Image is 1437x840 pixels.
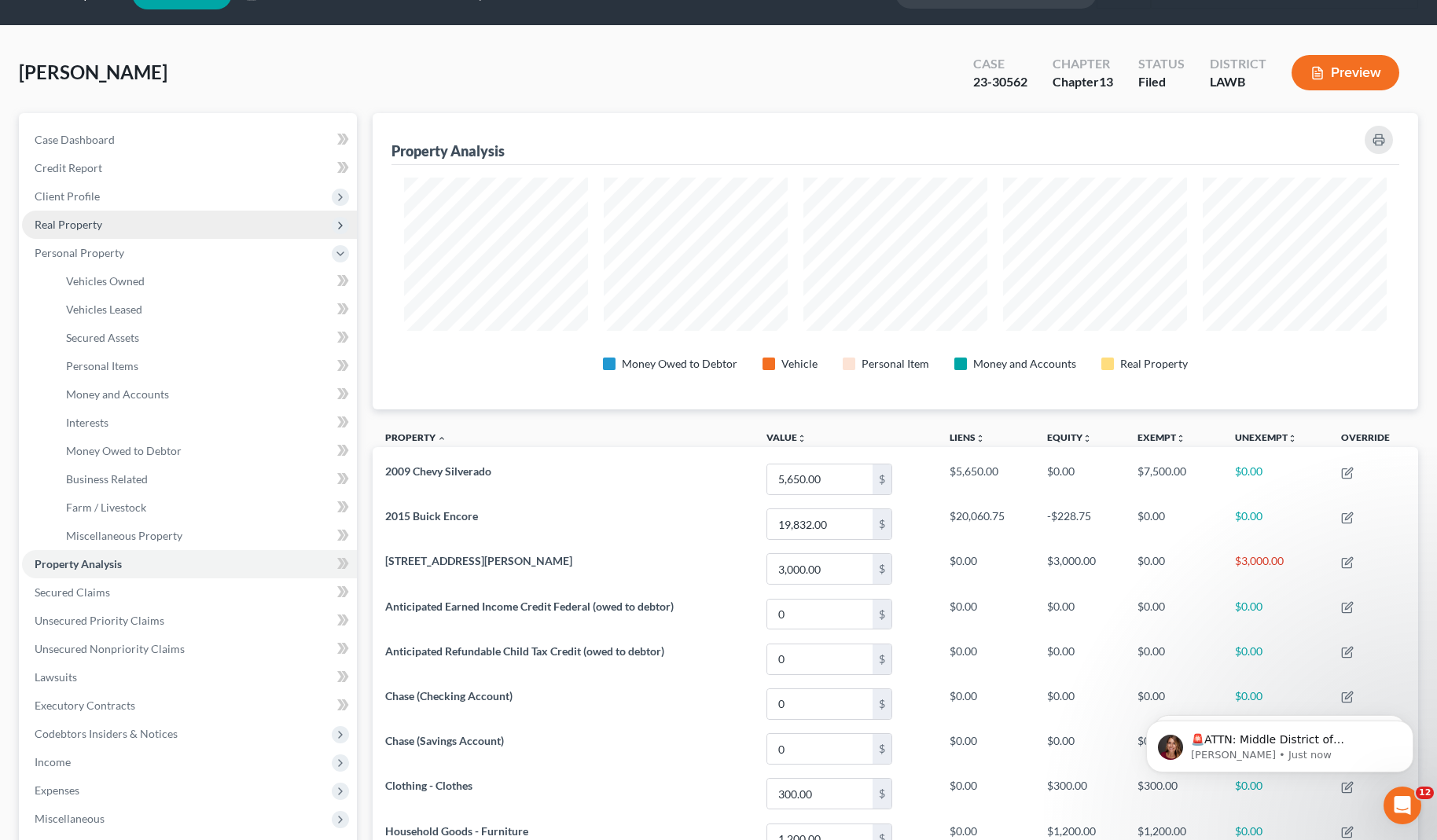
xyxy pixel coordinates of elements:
a: Miscellaneous Property [53,522,357,550]
a: Personal Items [53,352,357,380]
input: 0.00 [767,689,873,719]
td: $3,000.00 [1222,547,1329,592]
td: $5,650.00 [937,457,1035,501]
td: $3,000.00 [1035,547,1124,592]
td: $0.00 [1125,592,1222,636]
a: Farm / Livestock [53,493,357,522]
div: $ [873,644,891,674]
div: Filed [1138,73,1185,91]
i: unfold_more [1288,434,1297,443]
a: Unsecured Priority Claims [22,607,357,635]
span: 2015 Buick Encore [385,509,478,523]
input: 0.00 [767,734,873,764]
span: Codebtors Insiders & Notices [35,727,178,740]
span: Personal Items [66,359,138,372]
span: Personal Property [35,246,124,259]
div: Chapter [1053,73,1113,91]
div: Property Analysis [391,141,505,160]
th: Override [1329,422,1418,457]
i: unfold_more [976,434,985,443]
td: $0.00 [1035,592,1124,636]
div: Case [973,55,1027,73]
td: $0.00 [1035,681,1124,726]
span: Secured Claims [35,585,110,599]
span: Client Profile [35,189,100,203]
span: Credit Report [35,161,102,174]
span: Case Dashboard [35,133,115,146]
span: Expenses [35,783,79,797]
input: 0.00 [767,779,873,809]
iframe: Intercom live chat [1384,787,1421,824]
input: 0.00 [767,554,873,584]
td: $0.00 [1035,726,1124,771]
span: Household Goods - Furniture [385,824,528,838]
span: Business Related [66,472,148,486]
td: $20,060.75 [937,502,1035,547]
input: 0.00 [767,600,873,629]
input: 0.00 [767,509,873,539]
td: $0.00 [1222,681,1329,726]
div: $ [873,600,891,629]
a: Case Dashboard [22,126,357,154]
div: $ [873,689,891,719]
a: Money Owed to Debtor [53,437,357,465]
div: District [1210,55,1266,73]
span: Executory Contracts [35,699,135,712]
td: $0.00 [1125,681,1222,726]
span: [STREET_ADDRESS][PERSON_NAME] [385,554,572,567]
td: $0.00 [937,592,1035,636]
a: Liensunfold_more [950,431,985,443]
iframe: Intercom notifications message [1123,688,1437,798]
span: 2009 Chevy Silverado [385,464,491,478]
input: 0.00 [767,464,873,494]
td: -$228.75 [1035,502,1124,547]
span: Farm / Livestock [66,501,146,514]
a: Executory Contracts [22,691,357,720]
td: $0.00 [937,726,1035,771]
span: Clothing - Clothes [385,779,472,792]
span: Money Owed to Debtor [66,444,182,457]
span: Secured Assets [66,331,139,344]
td: $0.00 [1125,636,1222,681]
td: $0.00 [937,772,1035,816]
div: Chapter [1053,55,1113,73]
a: Credit Report [22,154,357,182]
div: $ [873,554,891,584]
div: Personal Item [862,356,929,372]
span: Anticipated Refundable Child Tax Credit (owed to debtor) [385,644,664,658]
td: $0.00 [1222,592,1329,636]
i: expand_less [437,434,447,443]
span: Property Analysis [35,557,122,570]
td: $0.00 [1222,502,1329,547]
div: $ [873,509,891,539]
td: $7,500.00 [1125,457,1222,501]
div: Real Property [1120,356,1188,372]
a: Money and Accounts [53,380,357,409]
a: Exemptunfold_more [1137,431,1185,443]
td: $0.00 [937,636,1035,681]
div: Status [1138,55,1185,73]
i: unfold_more [797,434,807,443]
span: Real Property [35,218,102,231]
div: LAWB [1210,73,1266,91]
i: unfold_more [1176,434,1185,443]
span: Lawsuits [35,670,77,684]
span: Interests [66,416,108,429]
span: 12 [1416,787,1434,799]
td: $0.00 [1035,636,1124,681]
span: Vehicles Leased [66,303,142,316]
a: Property Analysis [22,550,357,578]
td: $0.00 [1125,547,1222,592]
span: Unsecured Priority Claims [35,614,164,627]
a: Secured Assets [53,324,357,352]
span: Chase (Checking Account) [385,689,513,702]
div: $ [873,734,891,764]
a: Valueunfold_more [766,431,807,443]
td: $0.00 [1222,457,1329,501]
a: Vehicles Leased [53,295,357,324]
span: Money and Accounts [66,387,169,401]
